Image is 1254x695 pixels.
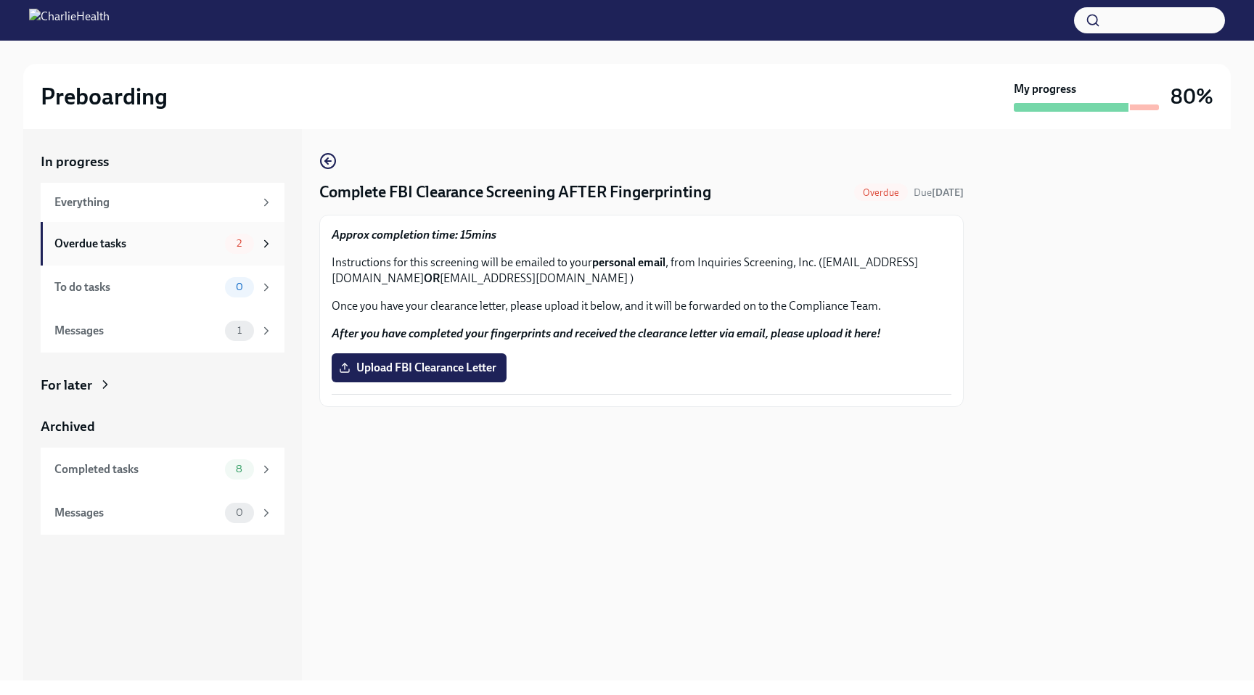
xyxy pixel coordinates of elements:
a: In progress [41,152,284,171]
a: Messages0 [41,491,284,535]
div: To do tasks [54,279,219,295]
a: Messages1 [41,309,284,353]
span: 8 [227,464,251,474]
a: For later [41,376,284,395]
div: Everything [54,194,254,210]
strong: After you have completed your fingerprints and received the clearance letter via email, please up... [332,326,881,340]
span: Overdue [854,187,908,198]
h4: Complete FBI Clearance Screening AFTER Fingerprinting [319,181,711,203]
span: 0 [227,507,252,518]
p: Once you have your clearance letter, please upload it below, and it will be forwarded on to the C... [332,298,951,314]
label: Upload FBI Clearance Letter [332,353,507,382]
img: CharlieHealth [29,9,110,32]
div: Completed tasks [54,461,219,477]
h3: 80% [1171,83,1213,110]
span: 0 [227,281,252,292]
strong: personal email [592,255,665,269]
a: Archived [41,417,284,436]
span: 1 [229,325,250,336]
span: Due [914,186,964,199]
a: Everything [41,183,284,222]
div: For later [41,376,92,395]
a: Completed tasks8 [41,448,284,491]
strong: My progress [1014,81,1076,97]
h2: Preboarding [41,82,168,111]
div: Messages [54,505,219,521]
strong: OR [424,271,440,285]
strong: [DATE] [932,186,964,199]
a: Overdue tasks2 [41,222,284,266]
strong: Approx completion time: 15mins [332,228,496,242]
span: August 25th, 2025 08:00 [914,186,964,200]
span: Upload FBI Clearance Letter [342,361,496,375]
span: 2 [228,238,250,249]
div: Overdue tasks [54,236,219,252]
a: To do tasks0 [41,266,284,309]
div: Messages [54,323,219,339]
p: Instructions for this screening will be emailed to your , from Inquiries Screening, Inc. ([EMAIL_... [332,255,951,287]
